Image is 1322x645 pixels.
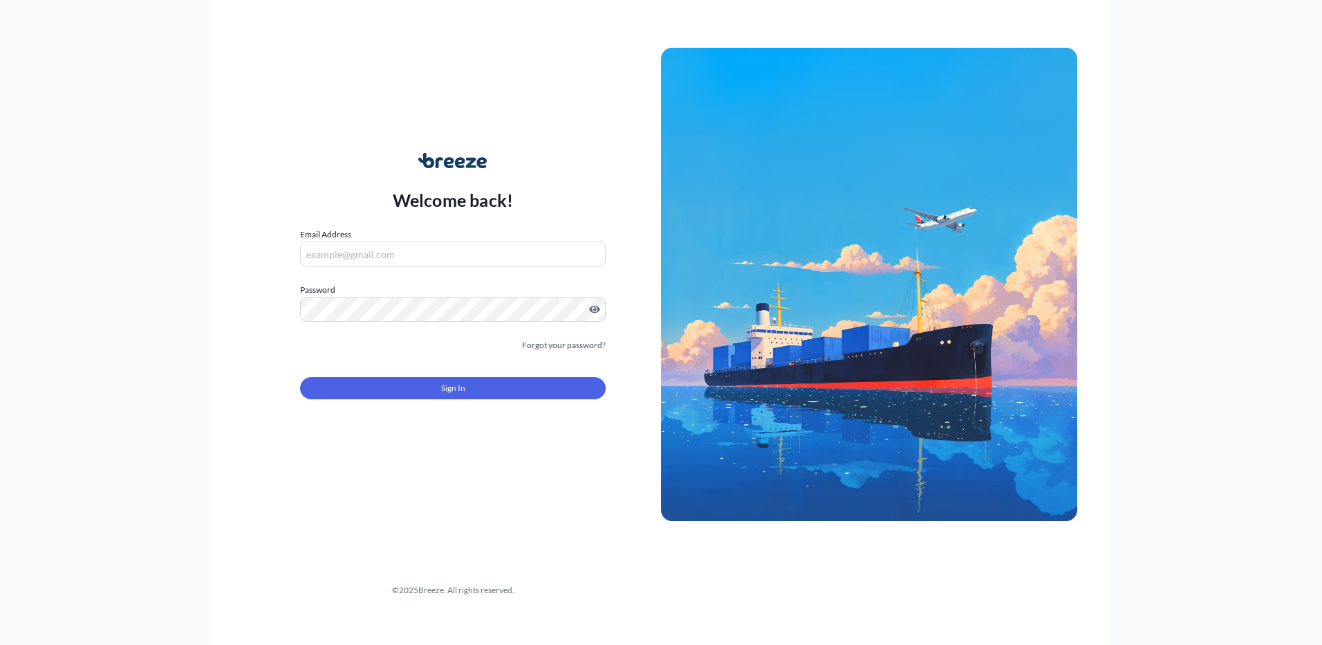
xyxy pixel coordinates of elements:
[300,228,351,242] label: Email Address
[393,189,514,211] p: Welcome back!
[300,242,606,266] input: example@gmail.com
[245,583,661,597] div: © 2025 Breeze. All rights reserved.
[300,283,606,297] label: Password
[441,381,465,395] span: Sign In
[300,377,606,399] button: Sign In
[589,304,600,315] button: Show password
[522,338,606,352] a: Forgot your password?
[661,48,1077,521] img: Ship illustration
